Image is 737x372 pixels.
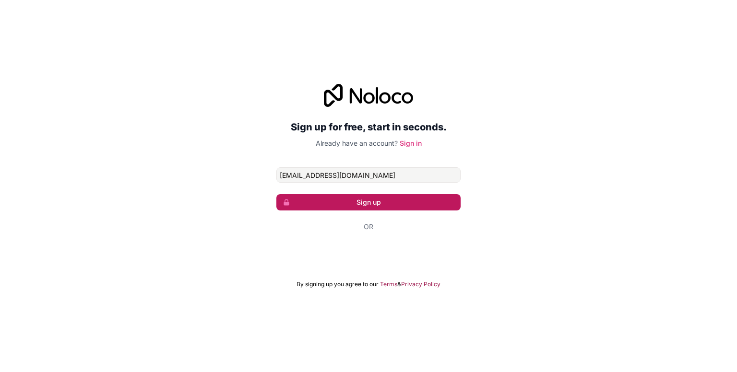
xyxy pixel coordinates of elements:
[397,280,401,288] span: &
[276,167,461,183] input: Email address
[316,139,398,147] span: Already have an account?
[364,222,373,232] span: Or
[276,194,461,210] button: Sign up
[400,139,422,147] a: Sign in
[276,118,461,136] h2: Sign up for free, start in seconds.
[380,280,397,288] a: Terms
[401,280,440,288] a: Privacy Policy
[297,280,379,288] span: By signing up you agree to our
